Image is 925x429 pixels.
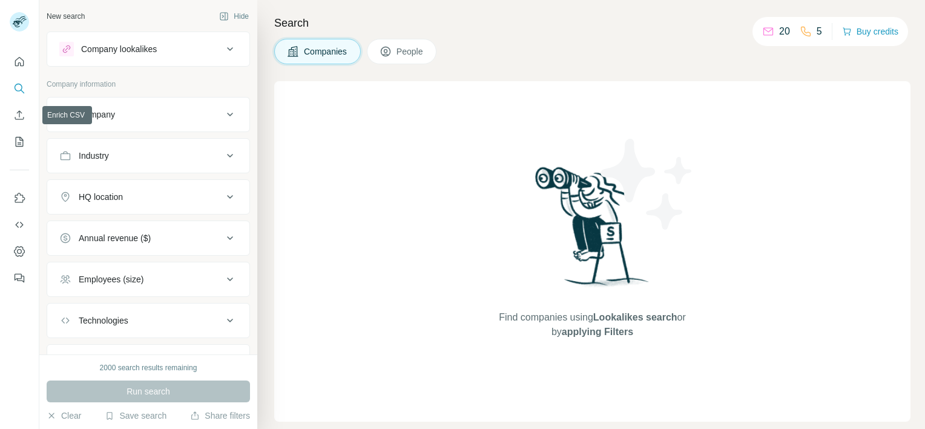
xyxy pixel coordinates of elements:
[47,100,249,129] button: Company
[79,150,109,162] div: Industry
[105,410,166,422] button: Save search
[817,24,822,39] p: 5
[47,11,85,22] div: New search
[397,45,424,58] span: People
[10,241,29,262] button: Dashboard
[562,327,633,337] span: applying Filters
[47,35,249,64] button: Company lookalikes
[47,141,249,170] button: Industry
[779,24,790,39] p: 20
[79,273,143,285] div: Employees (size)
[190,410,250,422] button: Share filters
[47,265,249,294] button: Employees (size)
[47,306,249,335] button: Technologies
[47,347,249,376] button: Keywords
[530,164,656,299] img: Surfe Illustration - Woman searching with binoculars
[47,79,250,90] p: Company information
[79,108,115,121] div: Company
[47,182,249,211] button: HQ location
[81,43,157,55] div: Company lookalikes
[79,191,123,203] div: HQ location
[100,362,197,373] div: 2000 search results remaining
[10,187,29,209] button: Use Surfe on LinkedIn
[79,314,128,327] div: Technologies
[10,78,29,99] button: Search
[10,214,29,236] button: Use Surfe API
[47,410,81,422] button: Clear
[10,267,29,289] button: Feedback
[10,131,29,153] button: My lists
[593,312,677,322] span: Lookalikes search
[593,130,702,239] img: Surfe Illustration - Stars
[274,15,910,32] h4: Search
[10,51,29,73] button: Quick start
[304,45,348,58] span: Companies
[47,224,249,253] button: Annual revenue ($)
[842,23,898,40] button: Buy credits
[211,7,257,25] button: Hide
[495,310,689,339] span: Find companies using or by
[10,104,29,126] button: Enrich CSV
[79,232,151,244] div: Annual revenue ($)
